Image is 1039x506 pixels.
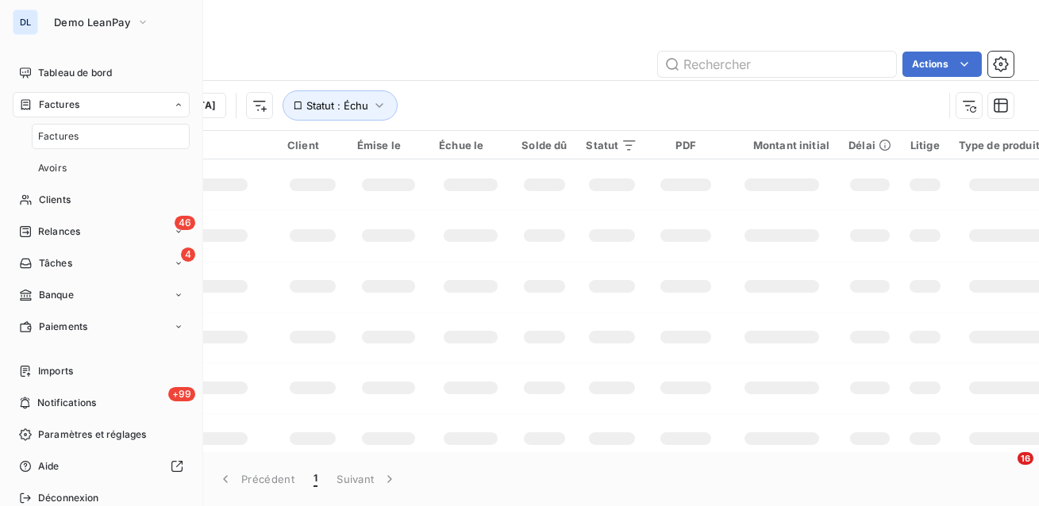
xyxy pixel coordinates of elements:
[439,139,502,151] div: Échue le
[38,364,73,378] span: Imports
[1018,452,1033,465] span: 16
[13,454,190,479] a: Aide
[181,247,195,262] span: 4
[734,139,829,151] div: Montant initial
[38,459,60,473] span: Aide
[37,396,96,410] span: Notifications
[306,99,368,112] span: Statut : Échu
[39,193,71,207] span: Clients
[656,139,714,151] div: PDF
[283,90,398,121] button: Statut : Échu
[38,427,146,442] span: Paramètres et réglages
[985,452,1023,490] iframe: Intercom live chat
[658,52,896,77] input: Rechercher
[314,471,317,487] span: 1
[521,139,567,151] div: Solde dû
[175,216,195,230] span: 46
[357,139,420,151] div: Émise le
[39,256,72,270] span: Tâches
[39,288,74,302] span: Banque
[38,129,79,144] span: Factures
[39,98,79,112] span: Factures
[38,161,67,175] span: Avoirs
[849,139,891,151] div: Délai
[38,66,112,80] span: Tableau de bord
[287,139,338,151] div: Client
[208,462,304,496] button: Précédent
[304,462,327,496] button: 1
[39,320,87,334] span: Paiements
[910,139,940,151] div: Litige
[13,10,38,35] div: DL
[168,387,195,401] span: +99
[38,224,80,239] span: Relances
[38,491,99,505] span: Déconnexion
[54,16,130,29] span: Demo LeanPay
[587,139,638,151] div: Statut
[902,52,982,77] button: Actions
[327,462,407,496] button: Suivant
